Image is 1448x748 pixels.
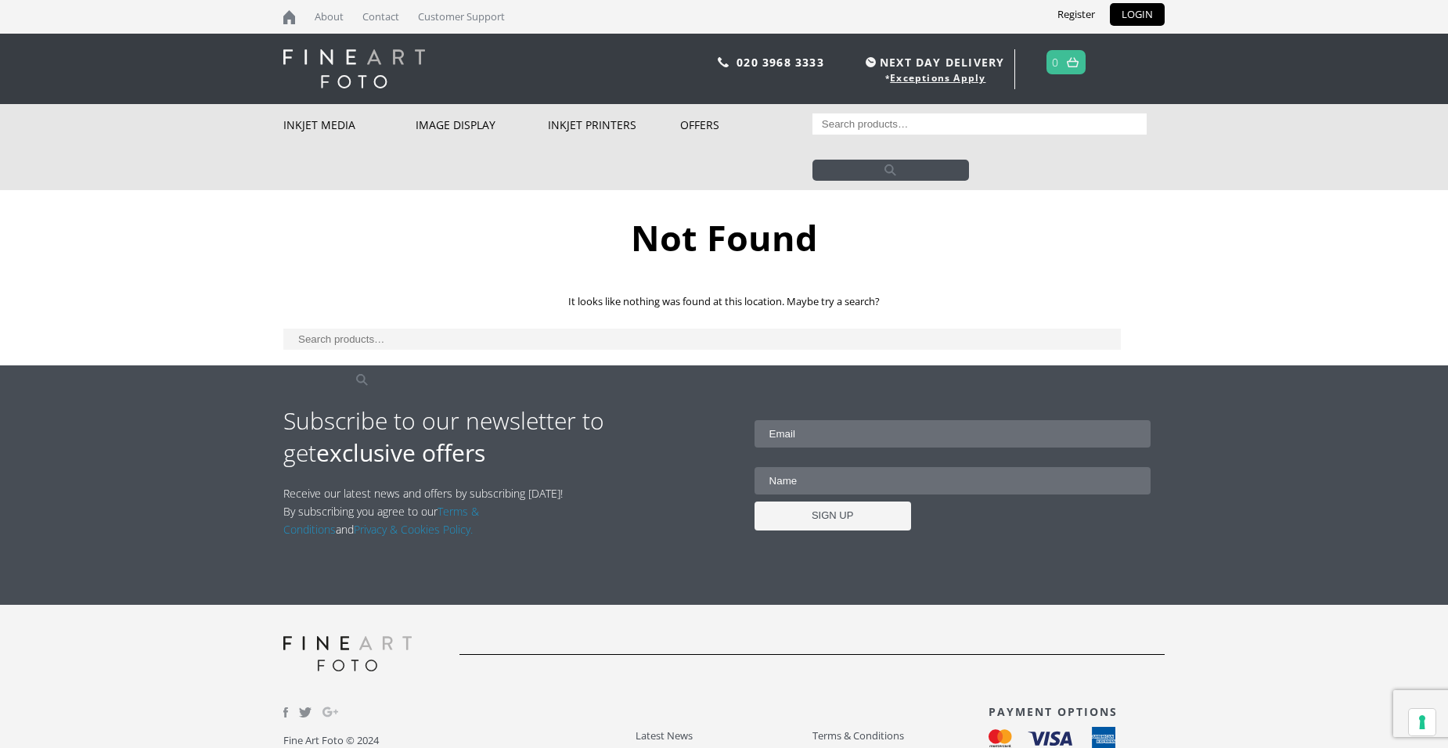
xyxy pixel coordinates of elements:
a: Register [1046,3,1107,26]
button: Your consent preferences for tracking technologies [1409,709,1435,735]
img: basket.svg [1067,57,1079,67]
h3: PAYMENT OPTIONS [989,704,1165,719]
a: Privacy & Cookies Policy. [354,522,473,537]
a: Offers [680,104,812,146]
img: logo-white.svg [283,49,425,88]
img: phone.svg [718,57,729,67]
input: Search products… [283,329,1121,350]
a: 0 [1052,51,1059,74]
a: Latest News [636,727,812,745]
p: Receive our latest news and offers by subscribing [DATE]! By subscribing you agree to our and [283,484,571,538]
input: Name [755,467,1151,494]
button: Search [812,160,969,181]
span: NEXT DAY DELIVERY [862,53,1004,71]
img: twitter.svg [299,707,312,717]
a: Exceptions Apply [890,71,985,85]
a: Terms & Conditions [812,727,989,745]
img: logo-grey.svg [283,636,412,671]
strong: exclusive offers [316,437,485,469]
h2: Subscribe to our newsletter to get [283,405,724,469]
img: time.svg [866,57,876,67]
a: LOGIN [1110,3,1165,26]
p: It looks like nothing was found at this location. Maybe try a search? [283,293,1165,311]
input: Email [755,420,1151,448]
a: Inkjet Printers [548,104,680,146]
input: SIGN UP [755,502,911,530]
a: Image Display [416,104,548,146]
img: Google_Plus.svg [322,704,338,720]
h1: Not Found [283,214,1165,261]
a: Inkjet Media [283,104,416,146]
button: Search [283,369,440,390]
input: Search products… [812,113,1147,135]
a: 020 3968 3333 [737,55,824,70]
img: facebook.svg [283,707,288,717]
